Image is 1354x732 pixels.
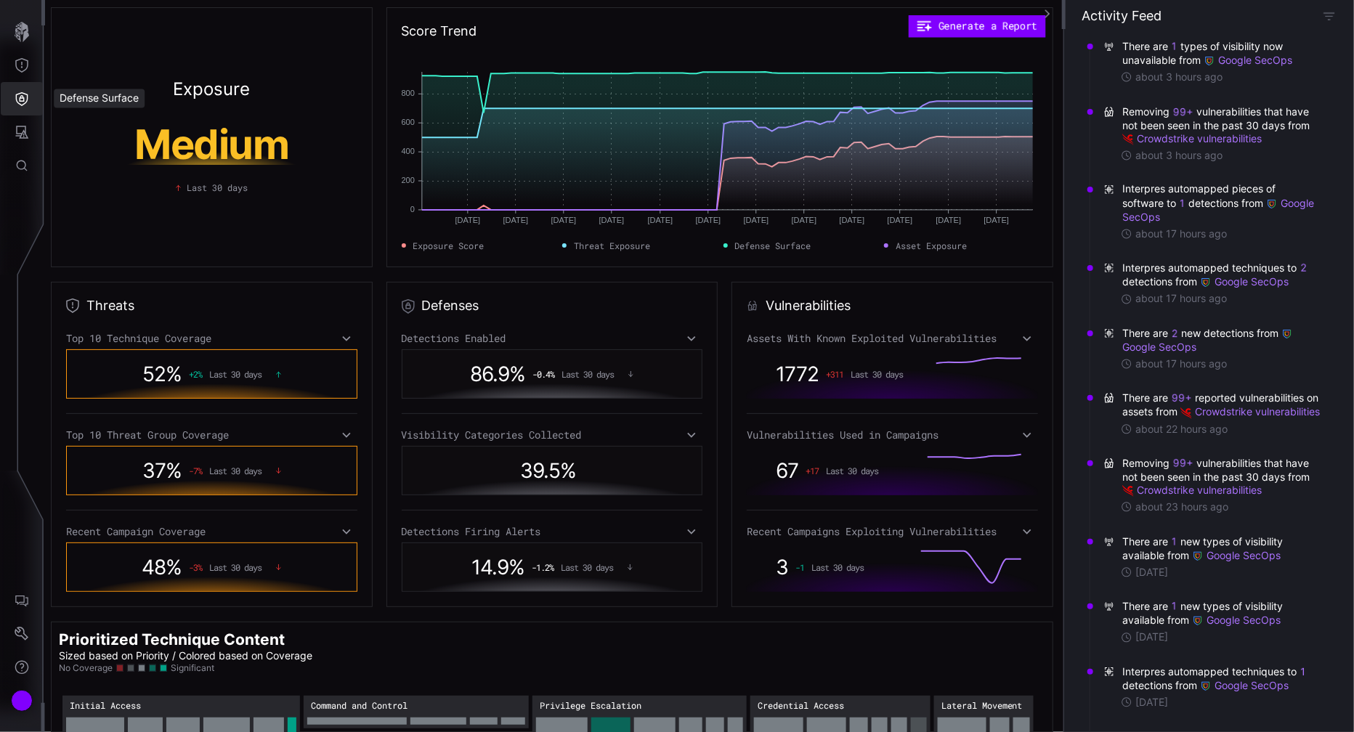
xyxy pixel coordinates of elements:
[1135,357,1227,370] time: about 17 hours ago
[1122,391,1322,418] span: There are reported vulnerabilities on assets from
[401,89,414,97] text: 800
[647,216,673,224] text: [DATE]
[1122,132,1262,145] a: Crowdstrike vulnerabilities
[1122,182,1322,224] span: Interpres automapped pieces of software to detections from
[776,458,798,483] span: 67
[1200,679,1289,691] a: Google SecOps
[747,525,1038,538] div: Recent Campaigns Exploiting Vulnerabilities
[1171,599,1177,614] button: 1
[896,239,967,252] span: Asset Exposure
[1122,484,1262,496] a: Crowdstrike vulnerabilities
[173,81,250,98] h2: Exposure
[743,216,769,224] text: [DATE]
[826,369,843,379] span: + 311
[1180,405,1320,418] a: Crowdstrike vulnerabilities
[1192,615,1204,627] img: Google SecOps
[826,465,878,476] span: Last 30 days
[1122,327,1296,353] a: Google SecOps
[1082,7,1162,24] h4: Activity Feed
[532,369,554,379] span: -0.4 %
[984,216,1009,224] text: [DATE]
[142,555,182,579] span: 48 %
[410,717,466,725] rect: Command and Control → Command and Control:Web Protocols: 50
[551,216,576,224] text: [DATE]
[1192,549,1281,561] a: Google SecOps
[1200,680,1212,692] img: Google SecOps
[189,465,202,476] span: -7 %
[422,297,479,314] h2: Defenses
[735,239,811,252] span: Defense Surface
[470,362,525,386] span: 86.9 %
[1172,456,1193,471] button: 99+
[811,562,864,572] span: Last 30 days
[75,124,348,165] h1: Medium
[561,562,613,572] span: Last 30 days
[171,662,214,674] span: Significant
[936,216,961,224] text: [DATE]
[1180,407,1192,419] img: Crowdstrike Falcon Spotlight Devices
[66,428,357,442] div: Top 10 Threat Group Coverage
[1135,566,1168,579] time: [DATE]
[1122,664,1322,692] span: Interpres automapped techniques to detections from
[851,369,903,379] span: Last 30 days
[413,239,485,252] span: Exposure Score
[599,216,624,224] text: [DATE]
[532,562,554,572] span: -1.2 %
[1135,227,1227,240] time: about 17 hours ago
[1122,105,1322,146] span: Removing vulnerabilities that have not been seen in the past 30 days from
[1122,456,1322,497] span: Removing vulnerabilities that have not been seen in the past 30 days from
[1171,326,1178,341] button: 2
[887,216,912,224] text: [DATE]
[1179,196,1185,211] button: 1
[1122,39,1322,67] span: There are types of visibility now unavailable from
[1281,328,1293,340] img: Google SecOps
[59,649,1045,662] p: Sized based on Priority / Colored based on Coverage
[304,696,529,728] rect: Command and Control: 188
[1122,485,1134,497] img: Crowdstrike Falcon Spotlight Devices
[54,89,145,107] div: Defense Surface
[791,216,816,224] text: [DATE]
[1192,614,1281,626] a: Google SecOps
[402,332,703,345] div: Detections Enabled
[455,216,480,224] text: [DATE]
[695,216,721,224] text: [DATE]
[402,428,703,442] div: Visibility Categories Collected
[776,362,819,386] span: 1772
[1135,696,1168,709] time: [DATE]
[1300,664,1306,679] button: 1
[86,297,134,314] h2: Threats
[839,216,864,224] text: [DATE]
[189,562,202,572] span: -3 %
[401,147,414,155] text: 400
[1172,105,1193,119] button: 99+
[1266,198,1278,210] img: Google SecOps
[501,717,525,725] rect: Command and Control → Command and Control:DNS: 23
[402,525,703,538] div: Detections Firing Alerts
[1122,326,1322,354] span: There are new detections from
[1204,55,1215,67] img: Google SecOps
[66,525,357,538] div: Recent Campaign Coverage
[795,562,804,572] span: -1
[574,239,650,252] span: Threat Exposure
[776,555,788,579] span: 3
[1135,423,1228,436] time: about 22 hours ago
[1135,500,1228,513] time: about 23 hours ago
[1204,54,1292,66] a: Google SecOps
[209,465,262,476] span: Last 30 days
[1122,599,1322,627] span: There are new types of visibility available from
[1135,630,1168,643] time: [DATE]
[520,458,576,483] span: 39.5 %
[1122,197,1317,223] a: Google SecOps
[1122,261,1322,288] span: Interpres automapped techniques to detections from
[410,205,414,213] text: 0
[747,428,1038,442] div: Vulnerabilities Used in Campaigns
[142,458,182,483] span: 37 %
[1192,550,1204,562] img: Google SecOps
[1122,534,1322,562] span: There are new types of visibility available from
[401,176,414,184] text: 200
[401,118,414,126] text: 600
[59,662,113,674] span: No Coverage
[1300,261,1307,275] button: 2
[747,332,1038,345] div: Assets With Known Exploited Vulnerabilities
[1122,134,1134,145] img: Crowdstrike Falcon Spotlight Devices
